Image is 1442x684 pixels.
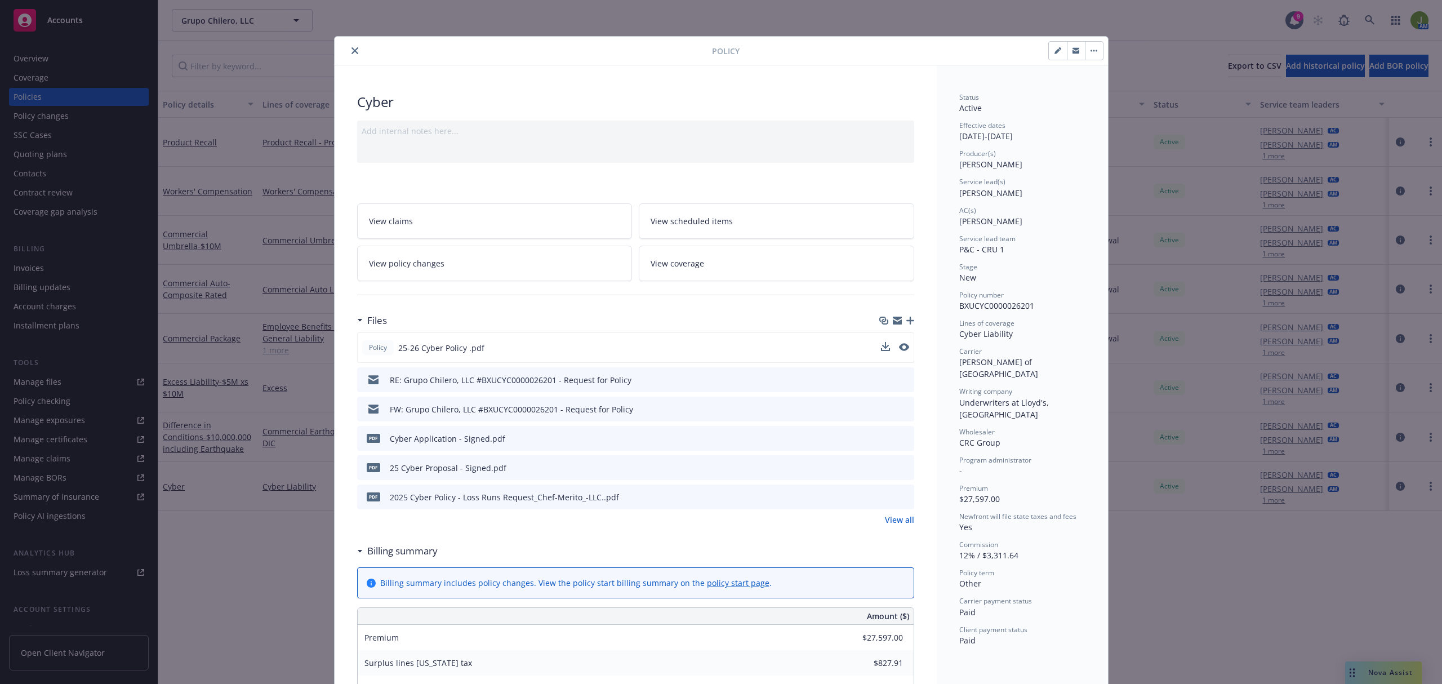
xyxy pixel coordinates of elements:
span: pdf [367,434,380,442]
span: [PERSON_NAME] [959,159,1022,170]
button: download file [882,403,891,415]
span: Premium [364,632,399,643]
span: CRC Group [959,437,1000,448]
span: Carrier payment status [959,596,1032,606]
span: Surplus lines [US_STATE] tax [364,658,472,668]
span: P&C - CRU 1 [959,244,1004,255]
div: Add internal notes here... [362,125,910,137]
div: Files [357,313,387,328]
span: Policy [367,343,389,353]
button: preview file [900,433,910,445]
a: View claims [357,203,633,239]
div: Billing summary includes policy changes. View the policy start billing summary on the . [380,577,772,589]
span: Yes [959,522,972,532]
button: preview file [900,462,910,474]
span: View scheduled items [651,215,733,227]
span: View coverage [651,257,704,269]
button: download file [881,342,890,354]
span: View policy changes [369,257,444,269]
span: Policy term [959,568,994,578]
h3: Files [367,313,387,328]
span: Lines of coverage [959,318,1014,328]
button: download file [881,342,890,351]
button: preview file [900,374,910,386]
span: Status [959,92,979,102]
span: Wholesaler [959,427,995,437]
div: FW: Grupo Chilero, LLC #BXUCYC0000026201 - Request for Policy [390,403,633,415]
span: BXUCYC0000026201 [959,300,1034,311]
input: 0.00 [836,629,910,646]
div: Cyber [357,92,914,112]
span: AC(s) [959,206,976,215]
div: Cyber Liability [959,328,1085,340]
span: Producer(s) [959,149,996,158]
span: Active [959,103,982,113]
span: Program administrator [959,455,1031,465]
div: 25 Cyber Proposal - Signed.pdf [390,462,506,474]
button: preview file [899,343,909,351]
span: Newfront will file state taxes and fees [959,512,1076,521]
span: pdf [367,463,380,472]
a: View scheduled items [639,203,914,239]
span: $27,597.00 [959,494,1000,504]
button: close [348,44,362,57]
button: preview file [899,342,909,354]
input: 0.00 [836,655,910,672]
span: Other [959,578,981,589]
span: [PERSON_NAME] of [GEOGRAPHIC_DATA] [959,357,1038,379]
span: Effective dates [959,121,1005,130]
span: Service lead(s) [959,177,1005,186]
h3: Billing summary [367,544,438,558]
div: Cyber Application - Signed.pdf [390,433,505,445]
span: 25-26 Cyber Policy .pdf [398,342,484,354]
button: download file [882,491,891,503]
span: Stage [959,262,977,272]
span: Paid [959,607,976,618]
button: preview file [900,491,910,503]
a: View all [885,514,914,526]
span: Paid [959,635,976,646]
span: [PERSON_NAME] [959,216,1022,226]
div: 2025 Cyber Policy - Loss Runs Request_Chef-Merito_-LLC..pdf [390,491,619,503]
span: 12% / $3,311.64 [959,550,1018,561]
button: download file [882,433,891,445]
span: Premium [959,483,988,493]
span: Amount ($) [867,610,909,622]
span: Policy number [959,290,1004,300]
span: Writing company [959,387,1012,396]
span: View claims [369,215,413,227]
button: download file [882,374,891,386]
button: preview file [900,403,910,415]
span: - [959,465,962,476]
span: pdf [367,492,380,501]
span: New [959,272,976,283]
div: RE: Grupo Chilero, LLC #BXUCYC0000026201 - Request for Policy [390,374,631,386]
button: download file [882,462,891,474]
span: Client payment status [959,625,1027,634]
a: View policy changes [357,246,633,281]
div: Billing summary [357,544,438,558]
span: Carrier [959,347,982,356]
span: [PERSON_NAME] [959,188,1022,198]
div: [DATE] - [DATE] [959,121,1085,142]
span: Commission [959,540,998,549]
a: View coverage [639,246,914,281]
a: policy start page [707,578,769,588]
span: Service lead team [959,234,1016,243]
span: Policy [712,45,740,57]
span: Underwriters at Lloyd's, [GEOGRAPHIC_DATA] [959,397,1051,420]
